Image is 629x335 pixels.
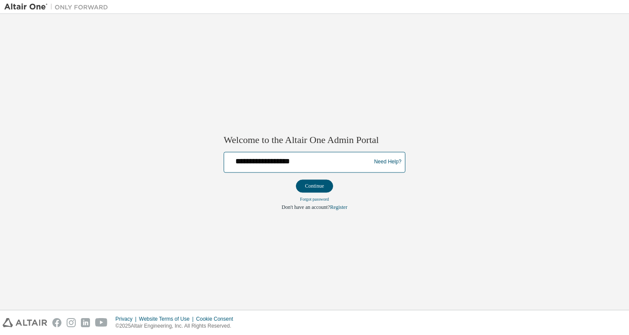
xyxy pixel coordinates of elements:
[81,318,90,327] img: linkedin.svg
[196,315,238,322] div: Cookie Consent
[139,315,196,322] div: Website Terms of Use
[330,204,347,210] a: Register
[3,318,47,327] img: altair_logo.svg
[67,318,76,327] img: instagram.svg
[224,134,405,146] h2: Welcome to the Altair One Admin Portal
[52,318,61,327] img: facebook.svg
[296,179,333,192] button: Continue
[4,3,112,11] img: Altair One
[116,315,139,322] div: Privacy
[282,204,330,210] span: Don't have an account?
[116,322,238,330] p: © 2025 Altair Engineering, Inc. All Rights Reserved.
[95,318,108,327] img: youtube.svg
[300,197,329,202] a: Forgot password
